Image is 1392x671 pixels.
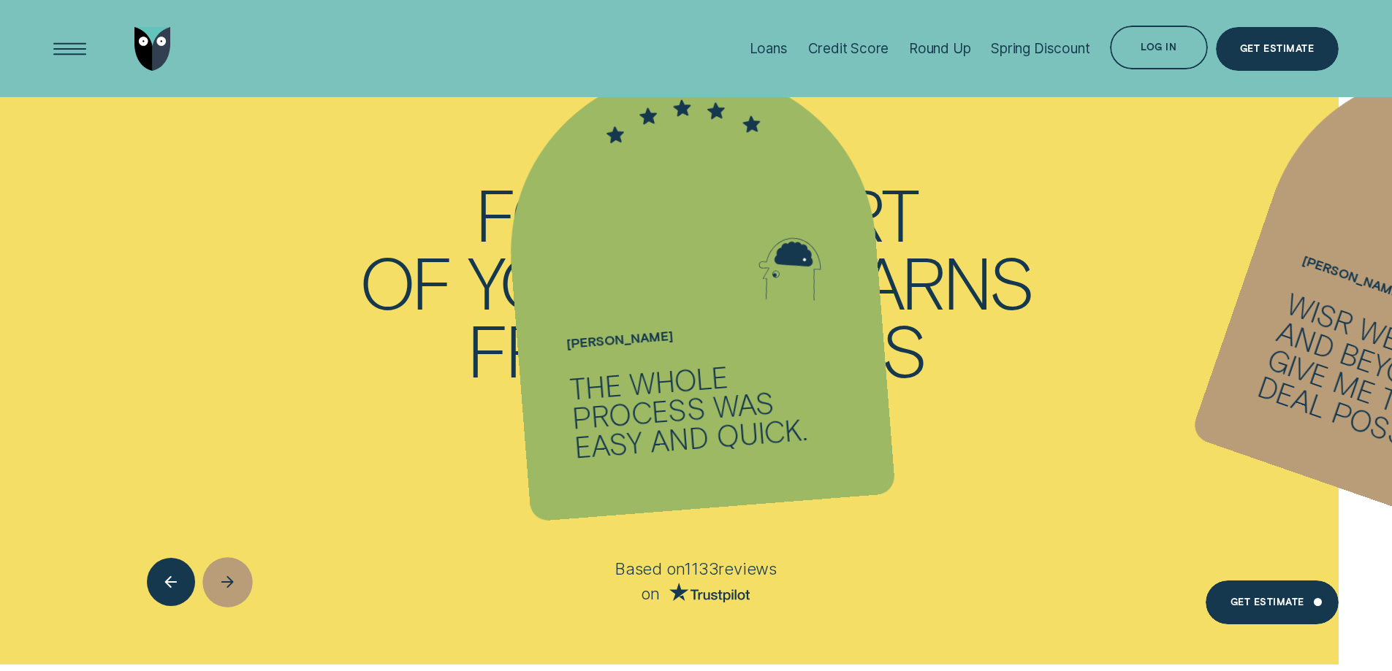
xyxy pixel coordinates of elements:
a: Get Estimate [1216,27,1339,71]
div: The whole process was easy and quick. [568,353,843,461]
div: Spring Discount [991,40,1089,57]
button: Next button [203,558,252,607]
a: Get Estimate [1206,580,1338,624]
a: Go to Trust Pilot [660,584,750,602]
div: Based on 1133 reviews on Trust Pilot [425,558,967,602]
button: Open Menu [48,27,92,71]
button: Log in [1110,26,1207,69]
img: Wisr [134,27,171,71]
div: Credit Score [808,40,889,57]
div: 5 Stars [499,85,865,133]
span: on [641,585,660,602]
button: Previous button [147,558,196,607]
div: Loans [750,40,788,57]
p: Based on 1133 reviews [425,558,967,580]
span: [PERSON_NAME] [566,330,673,350]
div: Round Up [909,40,971,57]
